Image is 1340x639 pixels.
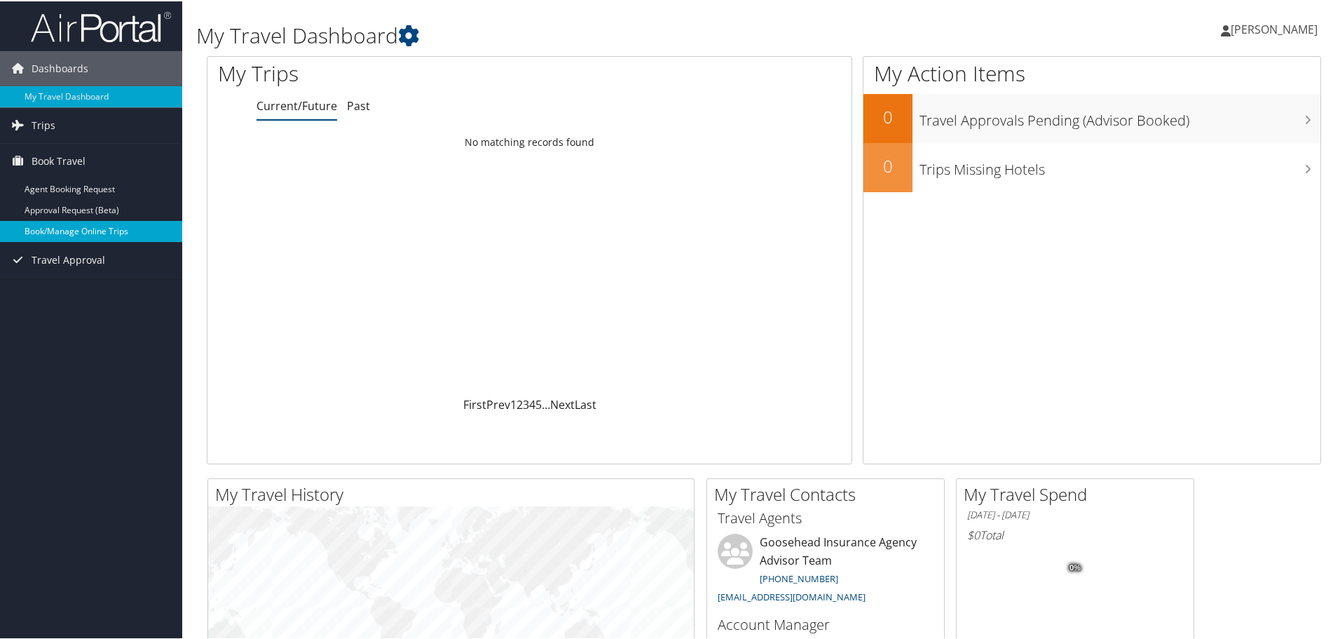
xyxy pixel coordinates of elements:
[32,50,88,85] span: Dashboards
[510,396,517,411] a: 1
[207,128,852,154] td: No matching records found
[32,241,105,276] span: Travel Approval
[32,107,55,142] span: Trips
[718,589,866,602] a: [EMAIL_ADDRESS][DOMAIN_NAME]
[863,93,1320,142] a: 0Travel Approvals Pending (Advisor Booked)
[542,396,550,411] span: …
[215,481,694,505] h2: My Travel History
[218,58,573,87] h1: My Trips
[347,97,370,112] a: Past
[550,396,575,411] a: Next
[760,571,838,584] a: [PHONE_NUMBER]
[1231,20,1318,36] span: [PERSON_NAME]
[523,396,529,411] a: 3
[529,396,535,411] a: 4
[463,396,486,411] a: First
[257,97,337,112] a: Current/Future
[863,153,912,177] h2: 0
[714,481,944,505] h2: My Travel Contacts
[718,507,934,527] h3: Travel Agents
[575,396,596,411] a: Last
[919,102,1320,129] h3: Travel Approvals Pending (Advisor Booked)
[31,9,171,42] img: airportal-logo.png
[863,104,912,128] h2: 0
[967,526,980,542] span: $0
[863,142,1320,191] a: 0Trips Missing Hotels
[196,20,953,49] h1: My Travel Dashboard
[535,396,542,411] a: 5
[1069,563,1081,571] tspan: 0%
[517,396,523,411] a: 2
[967,507,1183,520] h6: [DATE] - [DATE]
[964,481,1194,505] h2: My Travel Spend
[711,532,941,607] li: Goosehead Insurance Agency Advisor Team
[863,58,1320,87] h1: My Action Items
[1221,7,1332,49] a: [PERSON_NAME]
[718,614,934,633] h3: Account Manager
[919,152,1320,178] h3: Trips Missing Hotels
[32,142,86,177] span: Book Travel
[486,396,510,411] a: Prev
[967,526,1183,542] h6: Total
